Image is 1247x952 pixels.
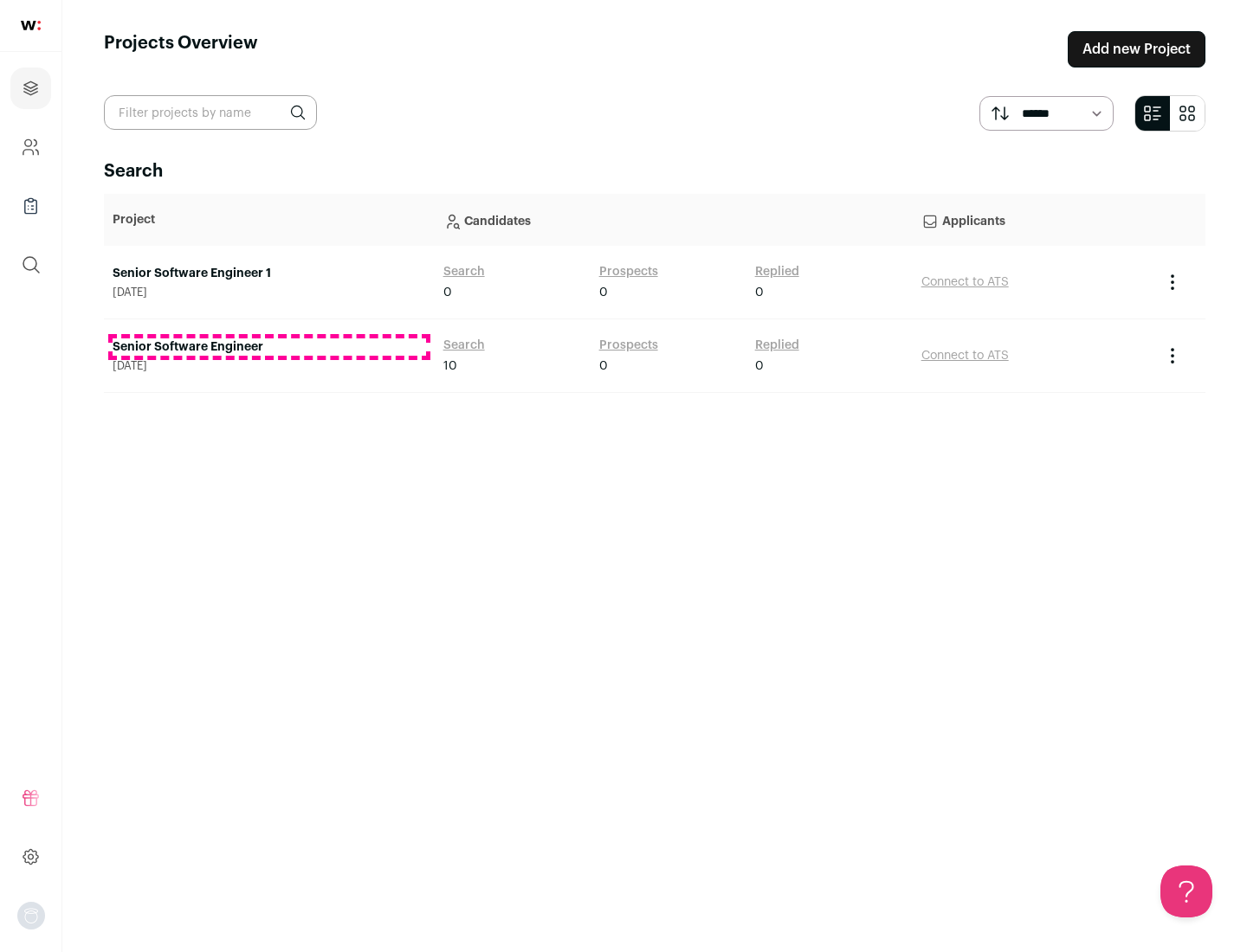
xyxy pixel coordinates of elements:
[443,357,457,375] span: 10
[755,263,799,280] a: Replied
[104,95,317,130] input: Filter projects by name
[17,902,45,929] button: Open dropdown
[443,203,904,237] p: Candidates
[104,31,258,68] h1: Projects Overview
[1162,345,1183,366] button: Project Actions
[10,68,51,109] a: Projects
[113,211,426,228] p: Project
[443,337,485,354] a: Search
[443,284,452,301] span: 0
[113,338,426,356] a: Senior Software Engineer
[755,337,799,354] a: Replied
[599,263,658,280] a: Prospects
[17,902,45,929] img: nopic.png
[755,357,764,375] span: 0
[10,126,51,168] a: Company and ATS Settings
[1068,31,1205,68] a: Add new Project
[113,359,426,373] span: [DATE]
[599,284,608,301] span: 0
[921,203,1145,237] p: Applicants
[599,357,608,375] span: 0
[104,159,1205,183] h2: Search
[599,337,658,354] a: Prospects
[1160,865,1212,917] iframe: Help Scout Beacon - Open
[755,284,764,301] span: 0
[113,265,426,282] a: Senior Software Engineer 1
[921,276,1009,288] a: Connect to ATS
[921,350,1009,362] a: Connect to ATS
[113,286,426,299] span: [DATE]
[1162,272,1183,293] button: Project Actions
[21,21,41,30] img: wellfound-shorthand-0d5821cbd27db2630d0214b213865d53afaa358527fdda9d0ea32b1df1b89c2c.svg
[443,263,485,280] a: Search
[10,185,51,227] a: Company Lists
